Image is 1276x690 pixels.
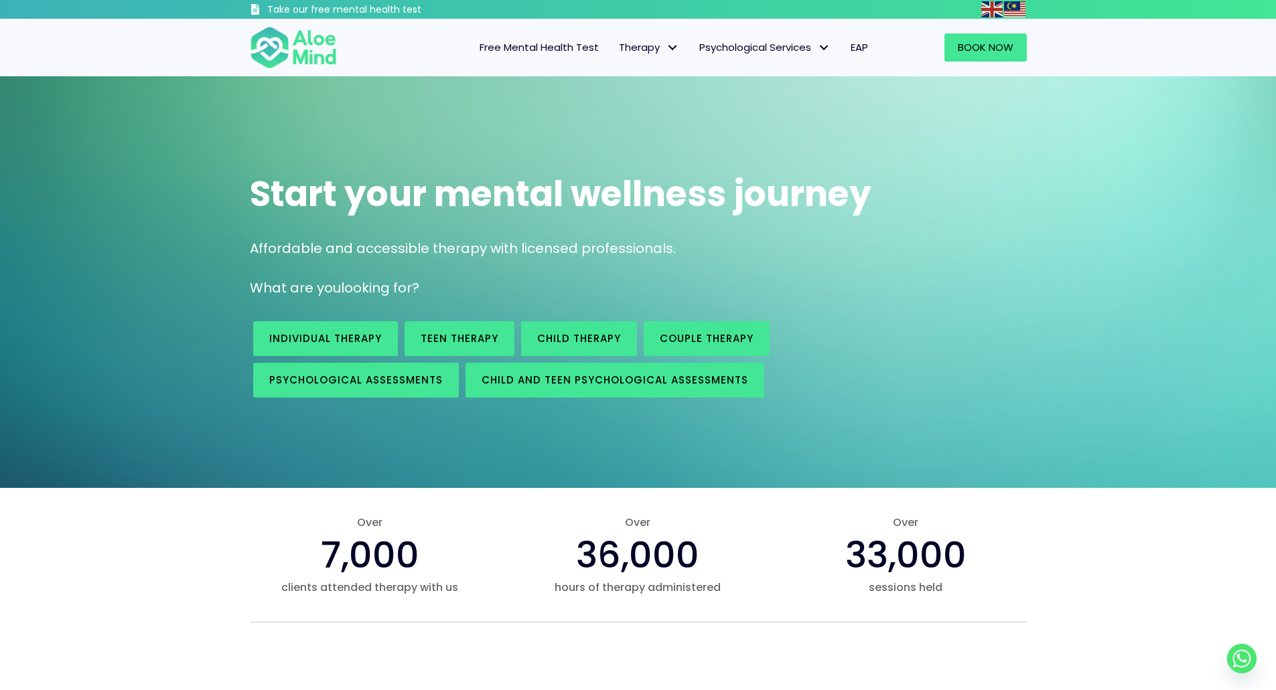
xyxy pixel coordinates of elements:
[250,515,491,530] span: Over
[250,3,493,19] a: Take our free mental health test
[944,33,1027,62] a: Book Now
[250,239,1027,258] p: Affordable and accessible therapy with licensed professionals.
[253,363,459,398] a: Psychological assessments
[663,38,683,58] span: Therapy: submenu
[1004,1,1025,17] img: ms
[660,331,754,345] span: Couple therapy
[470,33,609,62] a: Free Mental Health Test
[480,40,599,54] span: Free Mental Health Test
[405,321,514,356] a: Teen Therapy
[1227,644,1257,673] a: Whatsapp
[517,580,758,595] span: hours of therapy administered
[267,3,493,17] h3: Take our free mental health test
[250,278,341,297] span: What are you
[644,321,770,356] a: Couple therapy
[981,1,1003,17] img: en
[354,33,878,62] nav: Menu
[845,529,967,580] span: 33,000
[517,515,758,530] span: Over
[689,33,841,62] a: Psychological ServicesPsychological Services: submenu
[699,40,831,54] span: Psychological Services
[576,529,699,580] span: 36,000
[250,25,337,70] img: Aloe mind Logo
[482,373,748,387] span: Child and Teen Psychological assessments
[851,40,868,54] span: EAP
[521,321,637,356] a: Child Therapy
[421,331,498,345] span: Teen Therapy
[269,331,382,345] span: Individual therapy
[785,515,1026,530] span: Over
[958,40,1013,54] span: Book Now
[814,38,834,58] span: Psychological Services: submenu
[250,580,491,595] span: clients attended therapy with us
[253,321,398,356] a: Individual therapy
[785,580,1026,595] span: sessions held
[537,331,621,345] span: Child Therapy
[981,1,1004,17] a: English
[269,373,443,387] span: Psychological assessments
[321,529,419,580] span: 7,000
[250,169,871,218] span: Start your mental wellness journey
[341,278,419,297] span: looking for?
[466,363,764,398] a: Child and Teen Psychological assessments
[841,33,878,62] a: EAP
[619,40,679,54] span: Therapy
[1004,1,1027,17] a: Malay
[609,33,689,62] a: TherapyTherapy: submenu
